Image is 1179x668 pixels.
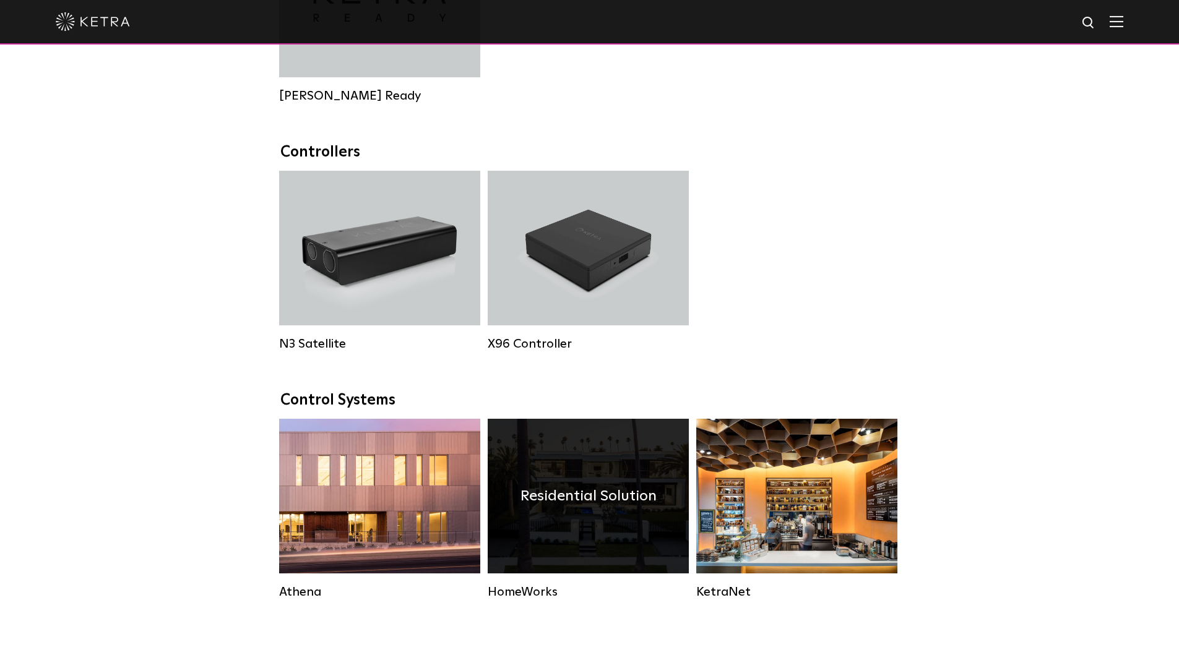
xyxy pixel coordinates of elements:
[488,419,689,598] a: HomeWorks Residential Solution
[280,392,899,409] div: Control Systems
[56,12,130,31] img: ketra-logo-2019-white
[488,171,689,350] a: X96 Controller X96 Controller
[488,336,689,351] div: X96 Controller
[520,484,657,508] h4: Residential Solution
[280,143,899,161] div: Controllers
[279,419,480,598] a: Athena Commercial Solution
[279,584,480,599] div: Athena
[1081,15,1097,31] img: search icon
[696,584,897,599] div: KetraNet
[488,584,689,599] div: HomeWorks
[279,171,480,350] a: N3 Satellite N3 Satellite
[279,336,480,351] div: N3 Satellite
[1110,15,1123,27] img: Hamburger%20Nav.svg
[696,419,897,598] a: KetraNet Legacy System
[279,88,480,103] div: [PERSON_NAME] Ready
